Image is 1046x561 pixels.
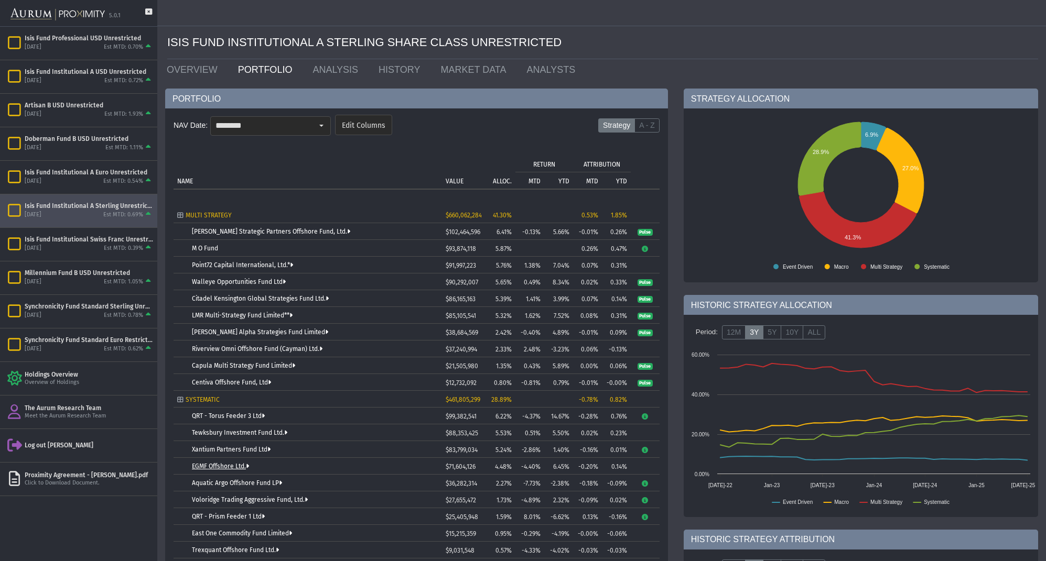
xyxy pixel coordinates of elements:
[602,172,631,189] td: Column YTD
[446,530,476,537] span: $15,215,359
[515,424,544,441] td: 0.51%
[573,508,602,525] td: 0.13%
[104,345,143,353] div: Est MTD: 0.62%
[573,273,602,290] td: 0.02%
[692,432,709,437] text: 20.00%
[491,396,512,403] span: 28.89%
[174,116,210,135] div: NAV Date:
[25,302,153,311] div: Synchronicity Fund Standard Sterling Unrestricted
[192,429,287,436] a: Tewksbury Investment Fund Ltd.
[177,178,193,185] p: NAME
[573,240,602,257] td: 0.26%
[25,168,153,177] div: Isis Fund Institutional A Euro Unrestricted
[834,264,848,270] text: Macro
[493,212,512,219] span: 41.30%
[495,312,512,320] span: 5.32%
[496,262,512,269] span: 5.76%
[25,68,153,76] div: Isis Fund Institutional A USD Unrestricted
[495,463,512,470] span: 4.48%
[638,228,653,235] a: Pulse
[25,135,153,143] div: Doberman Fund B USD Unrestricted
[192,312,293,319] a: LMR Multi-Strategy Fund Limited**
[25,34,153,42] div: Isis Fund Professional USD Unrestricted
[638,295,653,302] a: Pulse
[692,352,709,358] text: 60.00%
[25,111,41,118] div: [DATE]
[573,290,602,307] td: 0.07%
[602,475,631,491] td: -0.09%
[544,408,573,424] td: 14.67%
[192,463,249,470] a: EGMF Offshore Ltd.
[684,89,1038,108] div: STRATEGY ALLOCATION
[638,312,653,319] a: Pulse
[446,279,478,286] span: $90,292,007
[544,525,573,542] td: -4.19%
[638,363,653,370] span: Pulse
[342,121,385,130] span: Edit Columns
[446,430,478,437] span: $88,353,425
[783,499,813,505] text: Event Driven
[335,115,392,135] dx-button: Edit Columns
[602,223,631,240] td: 0.26%
[192,530,292,537] a: East One Commodity Fund Limited
[25,379,153,387] div: Overview of Holdings
[515,441,544,458] td: -2.86%
[573,340,602,357] td: 0.06%
[496,480,512,487] span: 2.27%
[25,43,41,51] div: [DATE]
[638,313,653,320] span: Pulse
[192,546,279,554] a: Trexquant Offshore Fund Ltd.
[103,178,143,185] div: Est MTD: 0.54%
[544,475,573,491] td: -2.38%
[25,245,41,252] div: [DATE]
[544,273,573,290] td: 8.34%
[602,273,631,290] td: 0.33%
[834,499,849,505] text: Macro
[602,307,631,324] td: 0.31%
[192,295,329,302] a: Citadel Kensington Global Strategies Fund Ltd.
[544,441,573,458] td: 1.40%
[515,408,544,424] td: -4.37%
[446,446,478,454] span: $83,799,034
[573,257,602,273] td: 0.07%
[192,228,350,235] a: [PERSON_NAME] Strategic Partners Offshore Fund, Ltd.
[446,245,476,252] span: $93,874,118
[442,155,481,189] td: Column VALUE
[186,212,232,219] span: MULTI STRATEGY
[25,312,41,320] div: [DATE]
[515,374,544,391] td: -0.81%
[544,257,573,273] td: 7.04%
[573,408,602,424] td: -0.28%
[25,211,41,219] div: [DATE]
[638,296,653,303] span: Pulse
[446,262,476,269] span: $91,997,223
[192,513,265,520] a: QRT - Prism Feeder 1 Ltd
[515,508,544,525] td: 8.01%
[192,362,295,369] a: Capula Multi Strategy Fund Limited
[586,178,598,185] p: MTD
[811,482,835,488] text: [DATE]-23
[684,530,1038,549] div: HISTORIC STRATEGY ATTRIBUTION
[694,471,709,477] text: 0.00%
[192,345,322,353] a: Riverview Omni Offshore Fund (Cayman) Ltd.
[497,228,512,236] span: 6.41%
[186,396,220,403] span: SYSTEMATIC
[446,396,480,403] span: $461,805,299
[25,235,153,244] div: Isis Fund Institutional Swiss Franc Unrestricted
[602,257,631,273] td: 0.31%
[631,155,660,189] td: Column
[25,278,41,286] div: [DATE]
[515,290,544,307] td: 1.41%
[495,245,512,252] span: 5.87%
[495,530,512,537] span: 0.95%
[446,379,477,387] span: $12,732,092
[103,211,143,219] div: Est MTD: 0.69%
[192,379,271,386] a: Centiva Offshore Fund, Ltd
[515,307,544,324] td: 1.62%
[312,117,330,135] div: Select
[544,307,573,324] td: 7.52%
[25,202,153,210] div: Isis Fund Institutional A Sterling Unrestricted
[602,424,631,441] td: 0.23%
[638,362,653,369] a: Pulse
[174,155,442,189] td: Column NAME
